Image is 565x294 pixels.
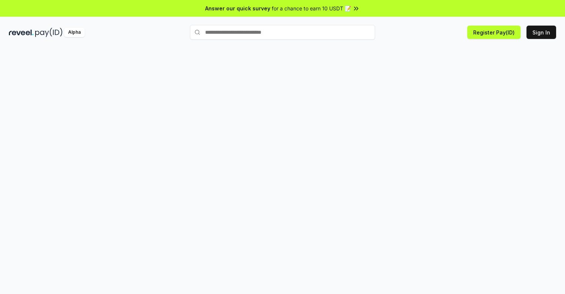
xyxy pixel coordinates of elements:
[205,4,270,12] span: Answer our quick survey
[526,26,556,39] button: Sign In
[64,28,85,37] div: Alpha
[9,28,34,37] img: reveel_dark
[467,26,521,39] button: Register Pay(ID)
[272,4,351,12] span: for a chance to earn 10 USDT 📝
[35,28,63,37] img: pay_id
